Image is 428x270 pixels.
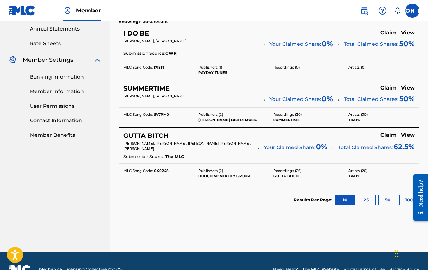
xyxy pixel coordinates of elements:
[93,56,102,64] img: expand
[322,93,333,104] span: 0 %
[273,65,339,70] p: Recordings ( 0 )
[154,65,164,70] span: I7131T
[123,50,165,56] span: Submission Source:
[273,168,339,173] p: Recordings ( 26 )
[399,38,415,49] span: 50 %
[198,70,264,75] p: PAYDAY TUNES
[322,38,333,49] span: 0 %
[395,243,399,264] div: Drag
[123,94,186,98] span: [PERSON_NAME], [PERSON_NAME]
[344,96,398,102] span: Total Claimed Shares:
[401,29,415,37] a: View
[401,85,415,92] a: View
[154,168,169,173] span: G40248
[405,4,419,18] div: User Menu
[294,197,334,203] p: Results Per Page:
[357,4,371,18] a: Public Search
[269,96,321,103] span: Your Claimed Share:
[123,141,251,151] span: [PERSON_NAME], [PERSON_NAME], [PERSON_NAME] [PERSON_NAME], [PERSON_NAME]
[63,6,72,15] img: Top Rightsholder
[154,112,169,117] span: SV7PM0
[123,153,165,160] span: Submission Source:
[348,112,415,117] p: Artists ( 30 )
[344,41,398,47] span: Total Claimed Shares:
[198,168,264,173] p: Publishers ( 2 )
[30,88,102,95] a: Member Information
[165,153,184,160] span: The MLC
[30,117,102,124] a: Contact Information
[198,173,264,179] p: DOUGH MENTALITY GROUP
[399,93,415,104] span: 50 %
[380,29,397,36] h5: Claim
[198,117,264,123] p: [PERSON_NAME] BEATZ MUSIC
[76,6,101,15] span: Member
[198,65,264,70] p: Publishers ( 1 )
[357,195,376,205] button: 25
[123,112,153,117] span: MLC Song Code:
[399,195,419,205] button: 100
[408,167,428,228] iframe: Resource Center
[30,40,102,47] a: Rate Sheets
[380,132,397,139] h5: Claim
[401,29,415,36] h5: View
[401,132,415,140] a: View
[123,39,186,43] span: [PERSON_NAME], [PERSON_NAME]
[119,18,168,25] p: Showing 1 - 3 of 3 results
[348,173,415,179] p: TRAI'D
[23,56,73,64] span: Member Settings
[316,141,327,152] span: 0 %
[273,112,339,117] p: Recordings ( 30 )
[9,5,36,16] img: MLC Logo
[378,6,387,15] img: help
[380,85,397,91] h5: Claim
[273,173,339,179] p: GUTTA BITCH
[335,195,355,205] button: 10
[401,132,415,139] h5: View
[378,195,397,205] button: 50
[123,29,149,38] h5: I DO BE
[30,25,102,33] a: Annual Statements
[348,65,415,70] p: Artists ( 0 )
[348,168,415,173] p: Artists ( 26 )
[165,50,177,56] span: CWR
[392,236,428,270] iframe: Chat Widget
[198,112,264,117] p: Publishers ( 2 )
[338,144,393,151] span: Total Claimed Shares:
[30,73,102,81] a: Banking Information
[123,168,153,173] span: MLC Song Code:
[123,132,168,140] h5: GUTTA BITCH
[9,56,17,64] img: Member Settings
[401,85,415,91] h5: View
[360,6,368,15] img: search
[348,117,415,123] p: TRAI'D
[30,102,102,110] a: User Permissions
[269,40,321,48] span: Your Claimed Share:
[123,65,153,70] span: MLC Song Code:
[264,144,315,151] span: Your Claimed Share:
[375,4,390,18] div: Help
[273,117,339,123] p: SUMMERTIME
[123,85,170,93] h5: SUMMERTIME
[394,141,415,152] span: 62.5 %
[30,131,102,139] a: Member Benefits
